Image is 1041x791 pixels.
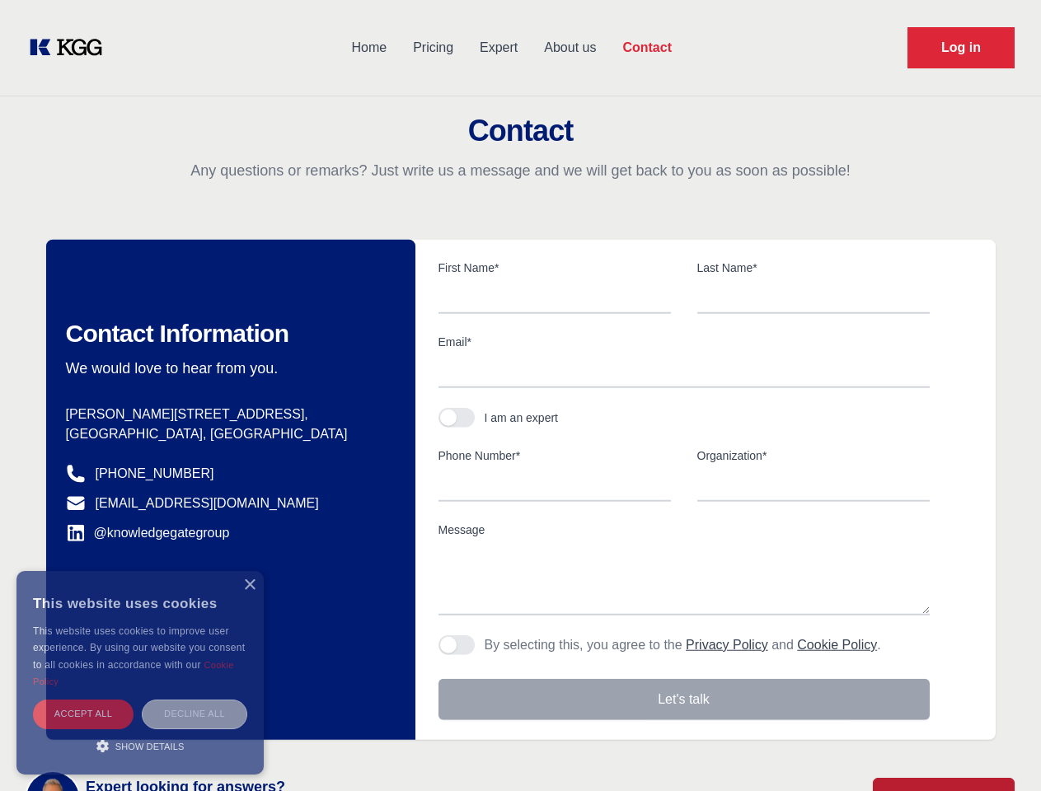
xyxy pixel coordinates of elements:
a: Cookie Policy [33,660,234,686]
span: Show details [115,742,185,751]
a: Expert [467,26,531,69]
a: Privacy Policy [686,638,768,652]
p: We would love to hear from you. [66,358,389,378]
div: Cookie settings [18,775,101,784]
a: Cookie Policy [797,638,877,652]
label: Message [438,522,930,538]
a: About us [531,26,609,69]
div: Decline all [142,700,247,728]
div: I am an expert [485,410,559,426]
a: Pricing [400,26,467,69]
div: Show details [33,737,247,754]
div: Accept all [33,700,134,728]
div: This website uses cookies [33,583,247,623]
div: Close [243,579,256,592]
label: Organization* [697,447,930,464]
p: Any questions or remarks? Just write us a message and we will get back to you as soon as possible! [20,161,1021,180]
label: Email* [438,334,930,350]
a: Request Demo [907,27,1015,68]
a: Home [338,26,400,69]
h2: Contact [20,115,1021,147]
a: @knowledgegategroup [66,523,230,543]
p: [GEOGRAPHIC_DATA], [GEOGRAPHIC_DATA] [66,424,389,444]
label: Phone Number* [438,447,671,464]
a: KOL Knowledge Platform: Talk to Key External Experts (KEE) [26,35,115,61]
label: First Name* [438,260,671,276]
a: [EMAIL_ADDRESS][DOMAIN_NAME] [96,494,319,513]
a: Contact [609,26,685,69]
span: This website uses cookies to improve user experience. By using our website you consent to all coo... [33,625,245,671]
label: Last Name* [697,260,930,276]
a: [PHONE_NUMBER] [96,464,214,484]
h2: Contact Information [66,319,389,349]
p: By selecting this, you agree to the and . [485,635,881,655]
iframe: Chat Widget [959,712,1041,791]
p: [PERSON_NAME][STREET_ADDRESS], [66,405,389,424]
button: Let's talk [438,679,930,720]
